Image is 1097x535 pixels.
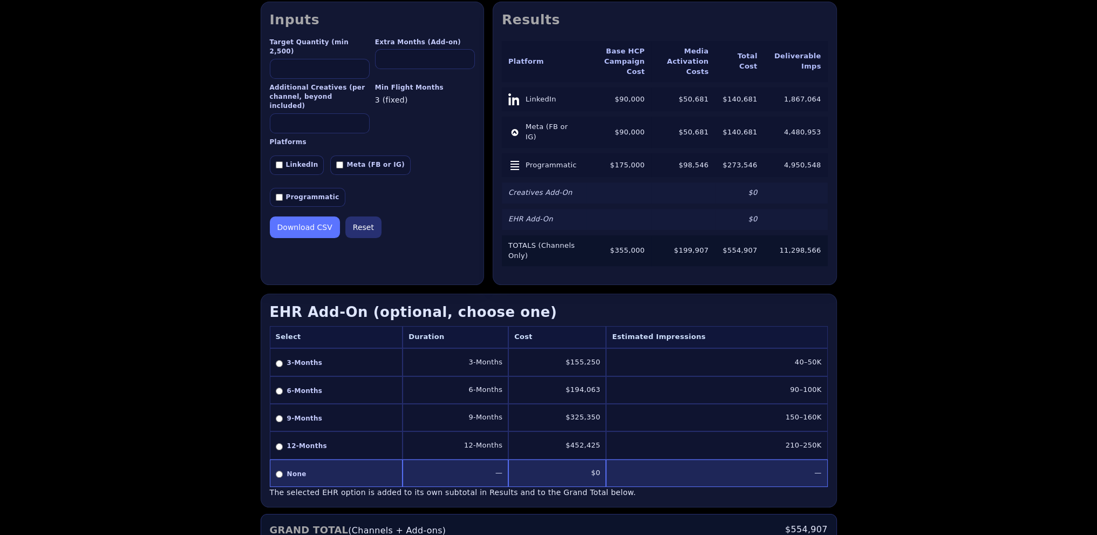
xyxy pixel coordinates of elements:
[502,209,587,230] td: EHR Add-On
[375,94,475,105] div: 3 (fixed)
[502,235,587,267] td: TOTALS (Channels Only)
[276,360,283,367] input: 3-Months
[606,348,827,376] td: 40–50K
[764,153,827,177] td: 4,950,548
[276,471,283,478] input: None
[715,87,764,111] td: $140,681
[276,415,283,422] input: 9-Months
[715,117,764,148] td: $140,681
[276,387,397,396] label: 6-Months
[276,470,397,479] label: None
[764,41,827,83] th: Deliverable Imps
[715,153,764,177] td: $273,546
[606,431,827,459] td: 210–250K
[764,235,827,267] td: 11,298,566
[715,209,764,230] td: $0
[651,41,715,83] th: Media Activation Costs
[270,303,828,322] h3: EHR Add-On (optional, choose one)
[270,188,345,207] label: Programmatic
[270,38,370,57] label: Target Quantity (min 2,500)
[270,216,340,238] button: Download CSV
[587,117,651,148] td: $90,000
[502,41,587,83] th: Platform
[587,87,651,111] td: $90,000
[276,443,283,450] input: 12-Months
[587,41,651,83] th: Base HCP Campaign Cost
[276,442,397,451] label: 12-Months
[276,358,397,368] label: 3-Months
[508,404,606,431] td: $325,350
[526,94,556,105] span: LinkedIn
[270,11,475,29] h2: Inputs
[336,161,343,168] input: Meta (FB or IG)
[403,404,508,431] td: 9-Months
[651,87,715,111] td: $50,681
[502,11,828,29] h2: Results
[375,83,475,92] label: Min Flight Months
[270,83,370,111] label: Additional Creatives (per channel, beyond included)
[276,194,283,201] input: Programmatic
[508,459,606,487] td: $0
[270,326,403,348] th: Select
[715,182,764,204] td: $0
[587,235,651,267] td: $355,000
[502,182,587,204] td: Creatives Add-On
[270,138,475,147] label: Platforms
[715,41,764,83] th: Total Cost
[276,161,283,168] input: LinkedIn
[276,388,283,395] input: 6-Months
[403,459,508,487] td: —
[330,155,410,174] label: Meta (FB or IG)
[508,326,606,348] th: Cost
[606,326,827,348] th: Estimated Impressions
[276,414,397,423] label: 9-Months
[651,117,715,148] td: $50,681
[375,38,475,47] label: Extra Months (Add-on)
[606,459,827,487] td: —
[270,487,828,498] div: The selected EHR option is added to its own subtotal in Results and to the Grand Total below.
[526,122,580,143] span: Meta (FB or IG)
[508,376,606,404] td: $194,063
[403,431,508,459] td: 12-Months
[764,117,827,148] td: 4,480,953
[587,153,651,177] td: $175,000
[606,376,827,404] td: 90–100K
[526,160,577,171] span: Programmatic
[403,348,508,376] td: 3-Months
[715,235,764,267] td: $554,907
[270,155,324,174] label: LinkedIn
[606,404,827,431] td: 150–160K
[403,376,508,404] td: 6-Months
[345,216,381,238] button: Reset
[508,348,606,376] td: $155,250
[508,431,606,459] td: $452,425
[651,153,715,177] td: $98,546
[764,87,827,111] td: 1,867,064
[651,235,715,267] td: $199,907
[403,326,508,348] th: Duration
